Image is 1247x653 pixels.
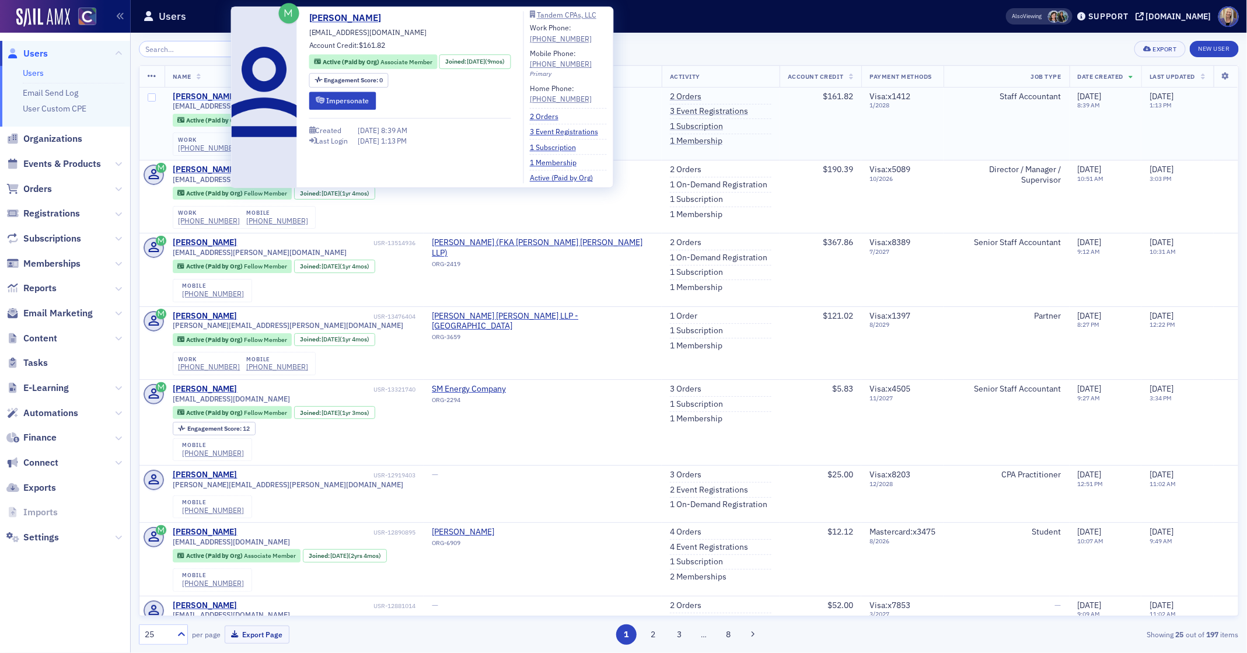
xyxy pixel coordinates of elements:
a: [PERSON_NAME] [432,527,538,537]
img: SailAMX [78,8,96,26]
span: $161.82 [359,40,386,50]
div: Account Credit: [309,40,386,53]
a: Organizations [6,132,82,145]
span: Mastercard : x3475 [869,526,935,537]
span: Imports [23,506,58,519]
a: 1 Membership [670,282,722,293]
span: Active (Paid by Org) [186,336,244,344]
span: [DATE] [1078,469,1102,480]
div: [PHONE_NUMBER] [530,33,592,44]
span: [PERSON_NAME][EMAIL_ADDRESS][PERSON_NAME][DOMAIN_NAME] [173,480,404,489]
span: [EMAIL_ADDRESS][PERSON_NAME][DOMAIN_NAME] [173,175,347,184]
span: [DATE] [1078,91,1102,102]
a: SM Energy Company [432,384,538,394]
a: [PERSON_NAME] [309,11,390,25]
button: 3 [669,624,690,645]
a: [PHONE_NUMBER] [178,216,240,225]
a: [PERSON_NAME] [173,384,237,394]
a: 2 Event Registrations [670,485,748,495]
span: Organizations [23,132,82,145]
span: $367.86 [823,237,853,247]
span: Profile [1218,6,1239,27]
div: Work Phone: [530,23,592,44]
a: 3 Orders [670,470,701,480]
span: [EMAIL_ADDRESS][DOMAIN_NAME] [173,394,291,403]
a: 1 Subscription [670,267,723,278]
span: Chadwick Steinkirchner Davis [432,527,538,537]
div: Joined: 2024-05-15 00:00:00 [294,333,375,346]
span: Stacy Svendsen [1048,11,1060,23]
span: [DATE] [358,136,382,145]
span: Job Type [1031,72,1061,81]
button: [DOMAIN_NAME] [1136,12,1215,20]
span: Account Credit [788,72,843,81]
div: USR-13321740 [239,386,415,393]
div: Support [1088,11,1129,22]
a: 1 Subscription [670,121,723,132]
span: Active (Paid by Org) [186,408,244,417]
span: Automations [23,407,78,420]
div: [PHONE_NUMBER] [178,144,240,152]
div: Active (Paid by Org): Active (Paid by Org): Associate Member [173,549,301,562]
span: Engagement Score : [187,424,243,432]
div: Tandem CPAs, LLC [537,12,596,18]
span: Last Updated [1150,72,1195,81]
time: 12:22 PM [1150,320,1175,329]
span: [DATE] [1078,526,1102,537]
span: 8 / 2029 [869,321,935,329]
span: Activity [670,72,700,81]
div: Joined: 2024-12-04 00:00:00 [439,55,511,69]
a: 4 Event Registrations [670,542,748,553]
a: Active (Paid by Org) Fellow Member [177,263,287,270]
div: [PERSON_NAME] [173,311,237,322]
div: [PERSON_NAME] [173,470,237,480]
span: [EMAIL_ADDRESS][DOMAIN_NAME] [309,27,427,37]
span: — [432,469,438,480]
div: [PERSON_NAME] [173,527,237,537]
a: [PHONE_NUMBER] [182,579,244,588]
span: [DATE] [1150,383,1173,394]
a: Automations [6,407,78,420]
a: [PERSON_NAME] (FKA [PERSON_NAME] [PERSON_NAME] LLP) [432,238,654,258]
button: 8 [718,624,739,645]
a: Active (Paid by Org) Fellow Member [177,409,287,417]
time: 9:49 AM [1150,537,1172,545]
div: Joined: 2024-05-15 00:00:00 [294,260,375,273]
img: SailAMX [16,8,70,27]
span: Fellow Member [244,189,287,197]
time: 8:27 PM [1078,320,1100,329]
a: Registrations [6,207,80,220]
a: 3 Orders [670,384,701,394]
span: Associate Member [244,551,296,560]
div: Joined: 2024-05-15 00:00:00 [294,187,375,200]
div: Active (Paid by Org): Active (Paid by Org): Fellow Member [173,333,292,346]
span: [DATE] [322,262,340,270]
div: work [178,137,240,144]
a: Events & Products [6,158,101,170]
a: User Custom CPE [23,103,86,114]
div: [PHONE_NUMBER] [182,449,244,458]
div: 12 [187,425,250,432]
a: [PHONE_NUMBER] [530,93,592,104]
span: [DATE] [467,57,485,65]
div: Active (Paid by Org): Active (Paid by Org): Fellow Member [173,406,292,419]
a: Memberships [6,257,81,270]
a: 1 Membership [670,209,722,220]
div: (1yr 4mos) [322,190,369,197]
span: $161.82 [823,91,853,102]
time: 3:03 PM [1150,174,1172,183]
a: Orders [6,183,52,195]
a: [PHONE_NUMBER] [182,506,244,515]
span: $190.39 [823,164,853,174]
div: Senior Staff Accountant [952,238,1061,248]
div: ORG-2294 [432,396,538,408]
span: $121.02 [823,310,853,321]
a: [PERSON_NAME] [173,600,237,611]
span: Visa : x5089 [869,164,910,174]
a: Exports [6,481,56,494]
h1: Users [159,9,186,23]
